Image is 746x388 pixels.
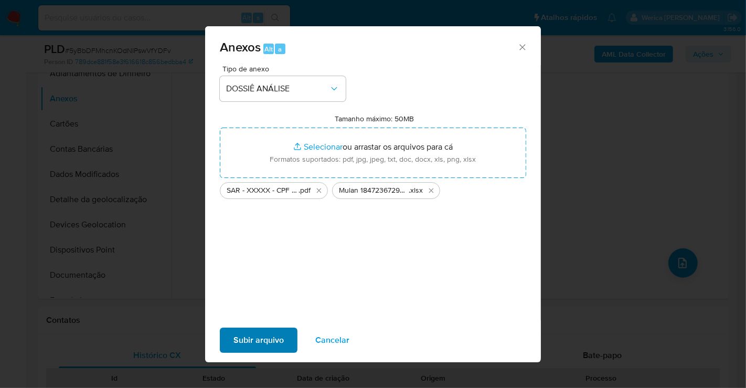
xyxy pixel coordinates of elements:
[299,185,311,196] span: .pdf
[517,42,527,51] button: Fechar
[220,76,346,101] button: DOSSIÊ ANÁLISE
[220,328,297,353] button: Subir arquivo
[278,44,282,54] span: a
[222,65,348,72] span: Tipo de anexo
[335,114,414,123] label: Tamanho máximo: 50MB
[227,185,299,196] span: SAR - XXXXX - CPF 50263784800 - [PERSON_NAME]
[315,329,349,352] span: Cancelar
[339,185,409,196] span: Mulan 1847236729_2025_08_25_19_11_18
[264,44,273,54] span: Alt
[302,328,363,353] button: Cancelar
[220,178,526,199] ul: Arquivos selecionados
[226,83,329,94] span: DOSSIÊ ANÁLISE
[425,184,438,197] button: Excluir Mulan 1847236729_2025_08_25_19_11_18.xlsx
[233,329,284,352] span: Subir arquivo
[313,184,325,197] button: Excluir SAR - XXXXX - CPF 50263784800 - DIOGO MATOS BATISTA.pdf
[409,185,423,196] span: .xlsx
[220,38,261,56] span: Anexos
